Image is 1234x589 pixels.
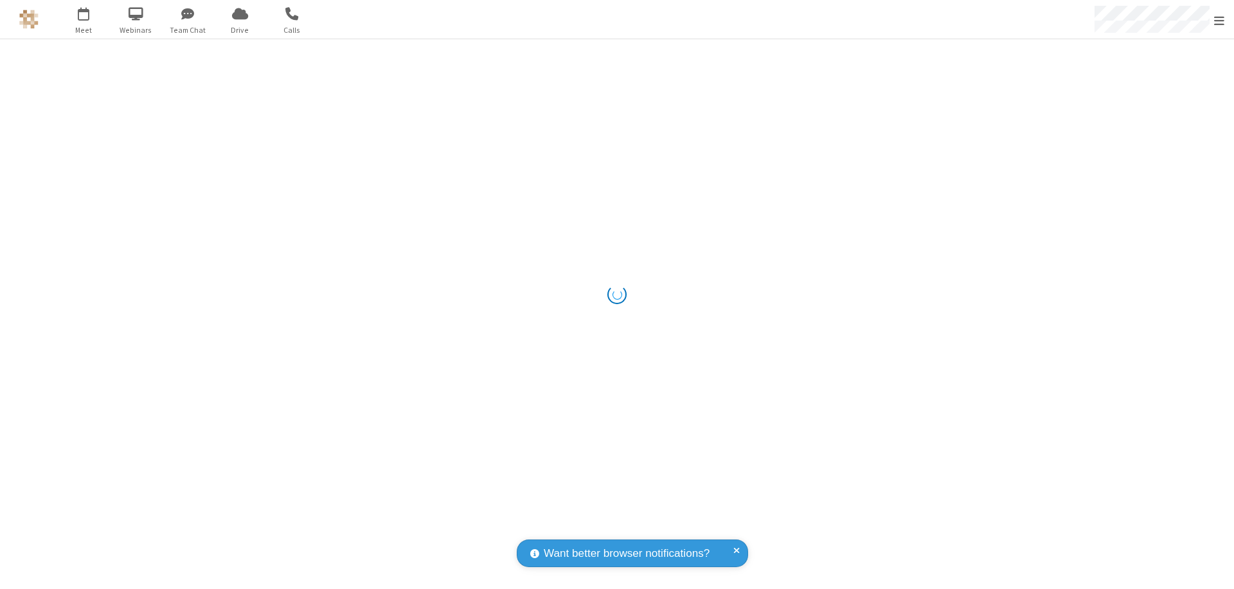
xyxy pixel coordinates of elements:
[112,24,160,36] span: Webinars
[60,24,108,36] span: Meet
[268,24,316,36] span: Calls
[19,10,39,29] img: QA Selenium DO NOT DELETE OR CHANGE
[216,24,264,36] span: Drive
[164,24,212,36] span: Team Chat
[544,545,710,562] span: Want better browser notifications?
